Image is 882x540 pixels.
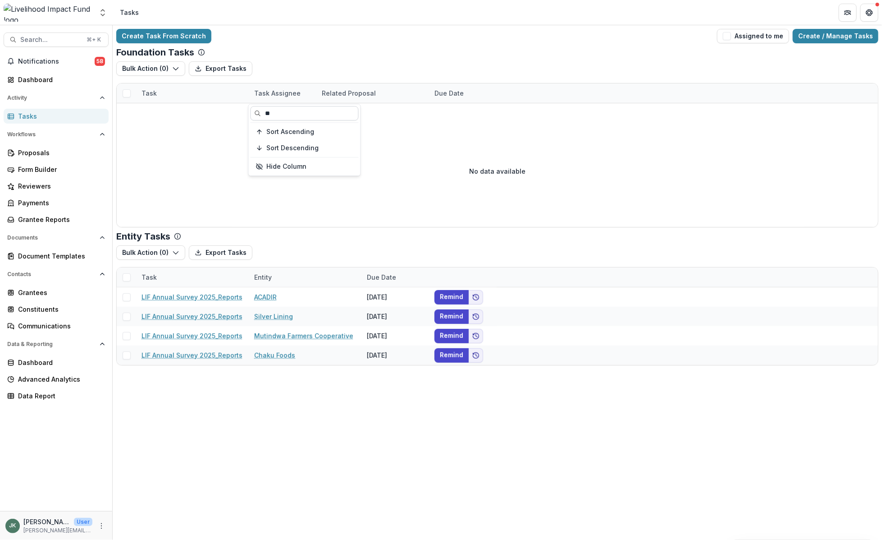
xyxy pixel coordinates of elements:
[116,245,185,260] button: Bulk Action (0)
[249,272,277,282] div: Entity
[18,358,101,367] div: Dashboard
[18,288,101,297] div: Grantees
[4,127,109,142] button: Open Workflows
[116,61,185,76] button: Bulk Action (0)
[136,88,162,98] div: Task
[316,83,429,103] div: Related Proposal
[4,388,109,403] a: Data Report
[7,235,96,241] span: Documents
[4,302,109,317] a: Constituents
[429,83,497,103] div: Due Date
[249,83,316,103] div: Task Assignee
[96,4,109,22] button: Open entity switcher
[116,231,170,242] p: Entity Tasks
[469,348,483,363] button: Add to friends
[4,72,109,87] a: Dashboard
[434,348,469,363] button: Remind
[251,141,359,155] button: Sort Descending
[18,321,101,331] div: Communications
[7,95,96,101] span: Activity
[136,272,162,282] div: Task
[23,526,92,535] p: [PERSON_NAME][EMAIL_ADDRESS][DOMAIN_NAME]
[136,268,249,287] div: Task
[74,518,92,526] p: User
[254,292,277,302] a: ACADIR
[4,195,109,210] a: Payments
[839,4,857,22] button: Partners
[85,35,103,45] div: ⌘ + K
[469,290,483,305] button: Add to friends
[361,326,429,346] div: [DATE]
[7,341,96,347] span: Data & Reporting
[4,337,109,351] button: Open Data & Reporting
[469,329,483,343] button: Add to friends
[18,165,101,174] div: Form Builder
[142,312,242,321] a: LIF Annual Survey 2025_Reports
[267,128,315,136] span: Sort Ascending
[23,517,70,526] p: [PERSON_NAME]
[142,292,242,302] a: LIF Annual Survey 2025_Reports
[116,6,142,19] nav: breadcrumb
[18,374,101,384] div: Advanced Analytics
[361,268,429,287] div: Due Date
[469,166,526,176] p: No data available
[434,309,469,324] button: Remind
[189,61,252,76] button: Export Tasks
[251,125,359,139] button: Sort Ascending
[18,58,95,65] span: Notifications
[4,267,109,282] button: Open Contacts
[142,331,242,341] a: LIF Annual Survey 2025_Reports
[434,290,469,305] button: Remind
[361,287,429,307] div: [DATE]
[434,329,469,343] button: Remind
[4,179,109,194] a: Reviewers
[249,88,306,98] div: Task Assignee
[120,8,139,17] div: Tasks
[4,32,109,47] button: Search...
[254,331,353,341] a: Mutindwa Farmers Cooperative
[4,162,109,177] a: Form Builder
[116,47,194,58] p: Foundation Tasks
[9,523,16,529] div: Jana Kinsey
[4,355,109,370] a: Dashboard
[136,83,249,103] div: Task
[7,131,96,138] span: Workflows
[4,145,109,160] a: Proposals
[7,271,96,277] span: Contacts
[469,309,483,324] button: Add to friends
[4,285,109,300] a: Grantees
[189,245,252,260] button: Export Tasks
[4,231,109,245] button: Open Documents
[4,212,109,227] a: Grantee Reports
[18,111,101,121] div: Tasks
[249,268,361,287] div: Entity
[254,312,293,321] a: Silver Lining
[18,75,101,84] div: Dashboard
[4,54,109,69] button: Notifications58
[793,29,878,43] a: Create / Manage Tasks
[4,318,109,333] a: Communications
[267,144,319,152] span: Sort Descending
[361,307,429,326] div: [DATE]
[4,91,109,105] button: Open Activity
[4,372,109,387] a: Advanced Analytics
[18,391,101,401] div: Data Report
[20,36,81,44] span: Search...
[116,29,211,43] a: Create Task From Scratch
[18,251,101,261] div: Document Templates
[4,4,93,22] img: Livelihood Impact Fund logo
[4,249,109,263] a: Document Templates
[251,159,359,174] button: Hide Column
[361,272,402,282] div: Due Date
[18,181,101,191] div: Reviewers
[429,88,469,98] div: Due Date
[96,521,107,531] button: More
[717,29,789,43] button: Assigned to me
[316,88,381,98] div: Related Proposal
